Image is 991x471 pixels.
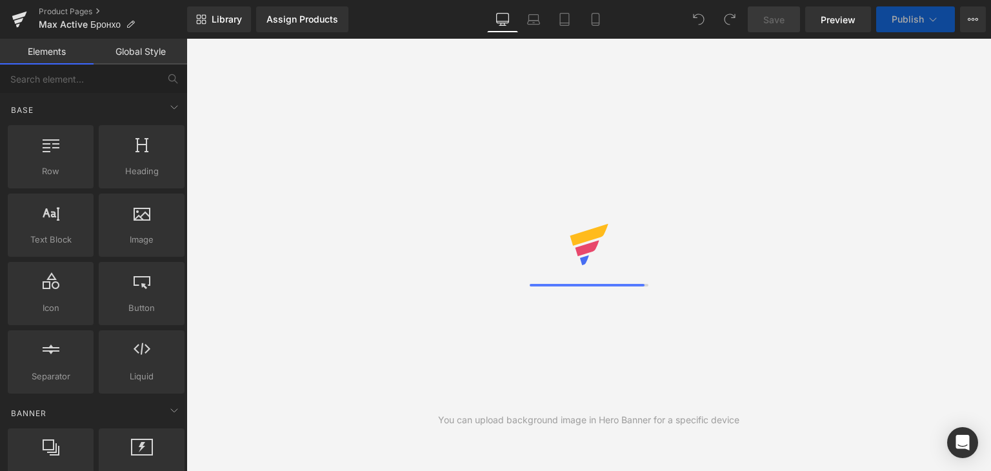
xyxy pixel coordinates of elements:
div: Open Intercom Messenger [947,427,978,458]
a: Tablet [549,6,580,32]
span: Max Active Бронхо [39,19,121,30]
span: Save [763,13,785,26]
a: Mobile [580,6,611,32]
a: Global Style [94,39,187,65]
a: Desktop [487,6,518,32]
a: Product Pages [39,6,187,17]
a: New Library [187,6,251,32]
span: Separator [12,370,90,383]
button: Publish [876,6,955,32]
span: Image [103,233,181,246]
span: Banner [10,407,48,419]
span: Library [212,14,242,25]
span: Base [10,104,35,116]
div: You can upload background image in Hero Banner for a specific device [438,413,739,427]
span: Preview [821,13,856,26]
a: Laptop [518,6,549,32]
span: Text Block [12,233,90,246]
a: Preview [805,6,871,32]
span: Heading [103,165,181,178]
span: Icon [12,301,90,315]
span: Liquid [103,370,181,383]
span: Publish [892,14,924,25]
button: Redo [717,6,743,32]
span: Row [12,165,90,178]
div: Assign Products [266,14,338,25]
button: Undo [686,6,712,32]
button: More [960,6,986,32]
span: Button [103,301,181,315]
